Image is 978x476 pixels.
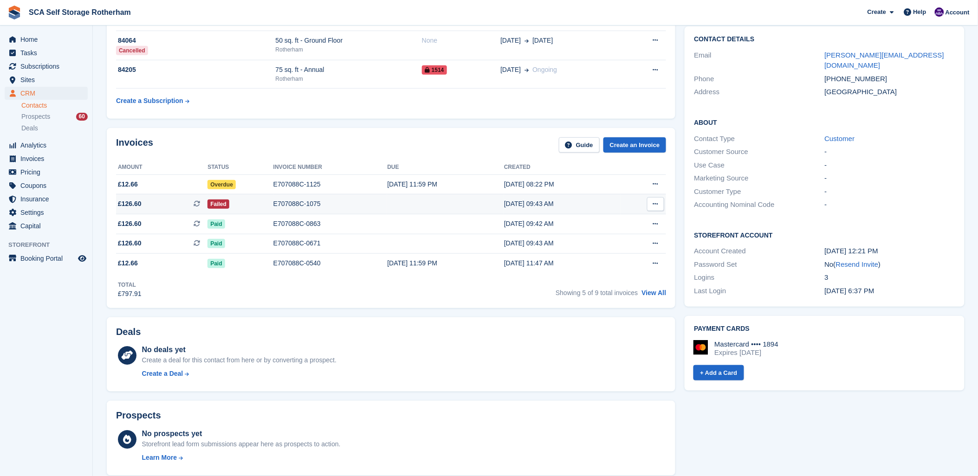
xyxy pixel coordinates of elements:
[20,33,76,46] span: Home
[387,160,504,175] th: Due
[5,166,88,179] a: menu
[21,112,50,121] span: Prospects
[116,160,207,175] th: Amount
[116,137,153,153] h2: Invoices
[207,219,225,229] span: Paid
[559,137,600,153] a: Guide
[207,160,273,175] th: Status
[825,147,955,157] div: -
[642,289,667,296] a: View All
[5,33,88,46] a: menu
[834,260,881,268] span: ( )
[504,199,621,209] div: [DATE] 09:43 AM
[7,6,21,19] img: stora-icon-8386f47178a22dfd0bd8f6a31ec36ba5ce8667c1dd55bd0f319d3a0aa187defe.svg
[825,160,955,171] div: -
[116,96,183,106] div: Create a Subscription
[76,113,88,121] div: 60
[276,36,422,45] div: 50 sq. ft - Ground Floor
[714,348,778,357] div: Expires [DATE]
[694,50,824,71] div: Email
[504,160,621,175] th: Created
[935,7,944,17] img: Kelly Neesham
[25,5,135,20] a: SCA Self Storage Rotherham
[825,259,955,270] div: No
[5,139,88,152] a: menu
[825,272,955,283] div: 3
[504,180,621,189] div: [DATE] 08:22 PM
[694,187,824,197] div: Customer Type
[694,246,824,257] div: Account Created
[387,180,504,189] div: [DATE] 11:59 PM
[20,193,76,206] span: Insurance
[693,365,744,380] a: + Add a Card
[20,219,76,232] span: Capital
[5,152,88,165] a: menu
[500,65,521,75] span: [DATE]
[207,199,229,209] span: Failed
[504,258,621,268] div: [DATE] 11:47 AM
[118,281,142,289] div: Total
[694,160,824,171] div: Use Case
[694,36,955,43] h2: Contact Details
[207,239,225,248] span: Paid
[118,199,142,209] span: £126.60
[118,258,138,268] span: £12.66
[504,219,621,229] div: [DATE] 09:42 AM
[116,92,189,109] a: Create a Subscription
[116,36,276,45] div: 84064
[825,246,955,257] div: [DATE] 12:21 PM
[273,219,388,229] div: E707088C-0863
[142,369,183,379] div: Create a Deal
[387,258,504,268] div: [DATE] 11:59 PM
[118,180,138,189] span: £12.66
[116,327,141,337] h2: Deals
[20,46,76,59] span: Tasks
[825,199,955,210] div: -
[5,60,88,73] a: menu
[21,124,38,133] span: Deals
[504,238,621,248] div: [DATE] 09:43 AM
[825,173,955,184] div: -
[142,439,341,449] div: Storefront lead form submissions appear here as prospects to action.
[694,272,824,283] div: Logins
[694,134,824,144] div: Contact Type
[825,51,945,70] a: [PERSON_NAME][EMAIL_ADDRESS][DOMAIN_NAME]
[273,160,388,175] th: Invoice number
[532,66,557,73] span: Ongoing
[500,36,521,45] span: [DATE]
[694,199,824,210] div: Accounting Nominal Code
[142,428,341,439] div: No prospects yet
[142,344,337,355] div: No deals yet
[5,179,88,192] a: menu
[868,7,886,17] span: Create
[273,238,388,248] div: E707088C-0671
[273,180,388,189] div: E707088C-1125
[693,340,708,355] img: Mastercard Logo
[20,179,76,192] span: Coupons
[142,369,337,379] a: Create a Deal
[116,410,161,421] h2: Prospects
[5,46,88,59] a: menu
[825,187,955,197] div: -
[5,219,88,232] a: menu
[20,252,76,265] span: Booking Portal
[694,87,824,97] div: Address
[142,453,177,463] div: Learn More
[836,260,879,268] a: Resend Invite
[276,65,422,75] div: 75 sq. ft - Annual
[825,287,874,295] time: 2025-07-30 17:37:32 UTC
[603,137,667,153] a: Create an Invoice
[273,199,388,209] div: E707088C-1075
[694,74,824,84] div: Phone
[825,74,955,84] div: [PHONE_NUMBER]
[714,340,778,348] div: Mastercard •••• 1894
[5,252,88,265] a: menu
[694,325,955,333] h2: Payment cards
[5,73,88,86] a: menu
[77,253,88,264] a: Preview store
[276,75,422,83] div: Rotherham
[694,147,824,157] div: Customer Source
[556,289,638,296] span: Showing 5 of 9 total invoices
[118,219,142,229] span: £126.60
[20,60,76,73] span: Subscriptions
